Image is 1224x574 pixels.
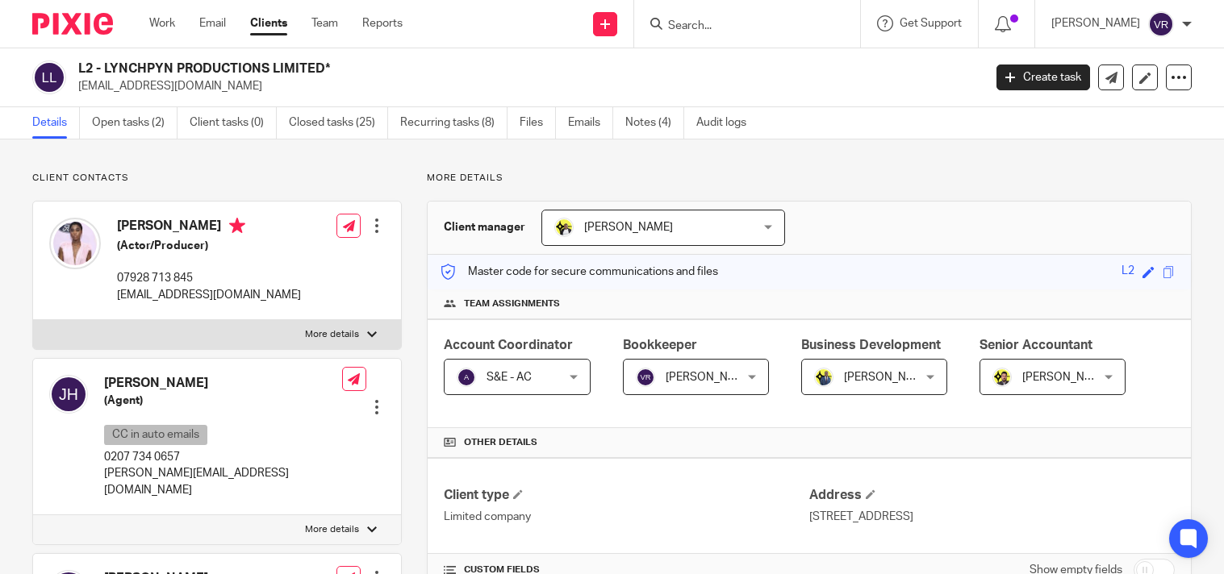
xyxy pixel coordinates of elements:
[554,218,574,237] img: Carine-Starbridge.jpg
[250,15,287,31] a: Clients
[464,297,560,310] span: Team assignments
[666,372,754,383] span: [PERSON_NAME]
[199,15,226,31] a: Email
[104,425,207,445] p: CC in auto emails
[78,60,793,77] h2: L2 - LYNCHPYN PRODUCTIONS LIMITED*
[289,107,388,139] a: Closed tasks (25)
[104,449,342,465] p: 0207 734 0657
[104,393,342,409] h5: (Agent)
[992,368,1012,387] img: Netra-New-Starbridge-Yellow.jpg
[814,368,833,387] img: Dennis-Starbridge.jpg
[117,238,301,254] h5: (Actor/Producer)
[457,368,476,387] img: svg%3E
[104,465,342,498] p: [PERSON_NAME][EMAIL_ADDRESS][DOMAIN_NAME]
[487,372,532,383] span: S&E - AC
[625,107,684,139] a: Notes (4)
[117,218,301,238] h4: [PERSON_NAME]
[32,107,80,139] a: Details
[636,368,655,387] img: svg%3E
[464,436,537,449] span: Other details
[117,287,301,303] p: [EMAIL_ADDRESS][DOMAIN_NAME]
[809,509,1175,525] p: [STREET_ADDRESS]
[311,15,338,31] a: Team
[696,107,758,139] a: Audit logs
[520,107,556,139] a: Files
[117,270,301,286] p: 07928 713 845
[78,78,972,94] p: [EMAIL_ADDRESS][DOMAIN_NAME]
[305,328,359,341] p: More details
[1148,11,1174,37] img: svg%3E
[584,222,673,233] span: [PERSON_NAME]
[305,523,359,536] p: More details
[229,218,245,234] i: Primary
[362,15,403,31] a: Reports
[400,107,508,139] a: Recurring tasks (8)
[996,64,1090,90] a: Create task
[444,487,809,504] h4: Client type
[444,509,809,525] p: Limited company
[444,339,573,351] span: Account Coordinator
[190,107,277,139] a: Client tasks (0)
[32,13,113,35] img: Pixie
[568,107,613,139] a: Emails
[844,372,933,383] span: [PERSON_NAME]
[104,375,342,392] h4: [PERSON_NAME]
[623,339,697,351] span: Bookkeeper
[49,218,101,269] img: Lashana%20Lynch.jpg
[801,339,941,351] span: Business Development
[32,60,66,94] img: svg%3E
[1122,263,1134,281] div: L2
[49,375,88,414] img: svg%3E
[1022,372,1111,383] span: [PERSON_NAME]
[32,172,402,185] p: Client contacts
[809,487,1175,504] h4: Address
[92,107,178,139] a: Open tasks (2)
[149,15,175,31] a: Work
[1051,15,1140,31] p: [PERSON_NAME]
[440,264,718,280] p: Master code for secure communications and files
[427,172,1192,185] p: More details
[666,19,812,34] input: Search
[900,18,962,29] span: Get Support
[980,339,1092,351] span: Senior Accountant
[444,219,525,235] h3: Client manager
